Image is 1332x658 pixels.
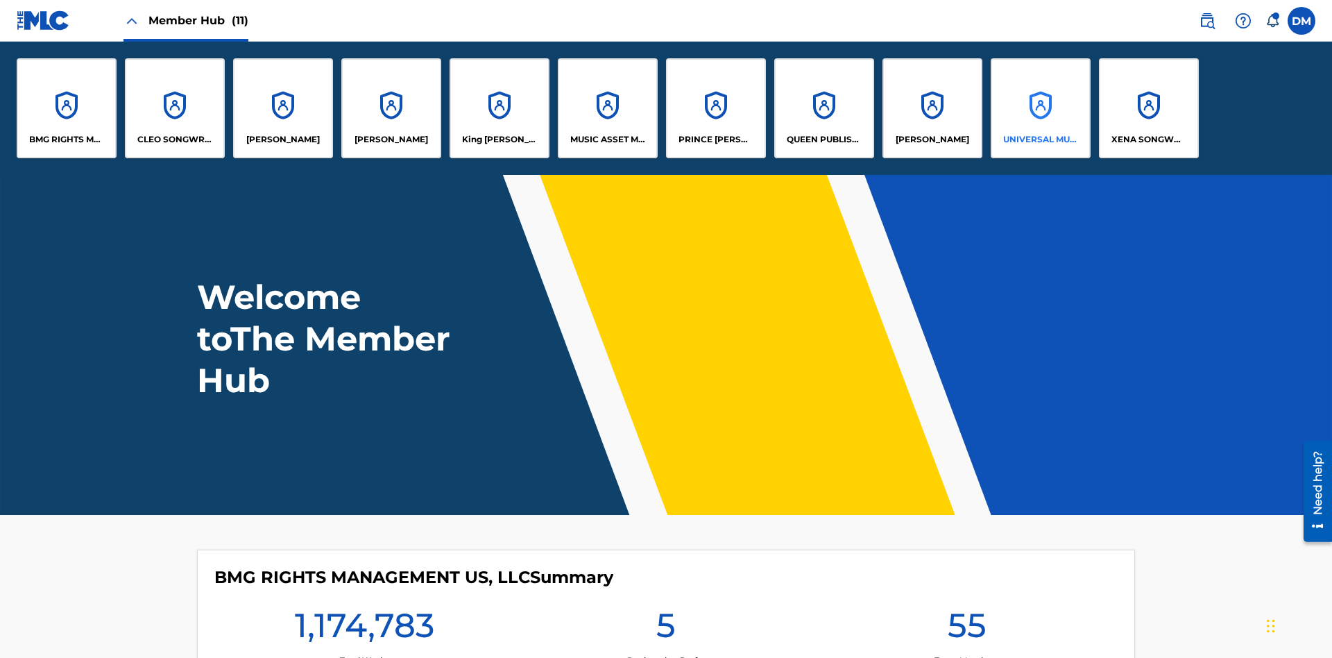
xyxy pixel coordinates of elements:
p: PRINCE MCTESTERSON [678,133,754,146]
p: EYAMA MCSINGER [355,133,428,146]
a: Accounts[PERSON_NAME] [882,58,982,158]
h1: 5 [656,605,676,655]
a: Accounts[PERSON_NAME] [233,58,333,158]
p: ELVIS COSTELLO [246,133,320,146]
a: AccountsXENA SONGWRITER [1099,58,1199,158]
div: Drag [1267,605,1275,647]
a: Accounts[PERSON_NAME] [341,58,441,158]
span: Member Hub [148,12,248,28]
h1: Welcome to The Member Hub [197,276,456,401]
iframe: Chat Widget [1263,591,1332,658]
img: Close [123,12,140,29]
h4: BMG RIGHTS MANAGEMENT US, LLC [214,567,613,588]
h1: 55 [948,605,987,655]
h1: 1,174,783 [295,605,434,655]
a: Public Search [1193,7,1221,35]
div: User Menu [1288,7,1315,35]
a: AccountsPRINCE [PERSON_NAME] [666,58,766,158]
a: AccountsCLEO SONGWRITER [125,58,225,158]
p: RONALD MCTESTERSON [896,133,969,146]
a: AccountsMUSIC ASSET MANAGEMENT (MAM) [558,58,658,158]
a: AccountsBMG RIGHTS MANAGEMENT US, LLC [17,58,117,158]
p: XENA SONGWRITER [1111,133,1187,146]
a: AccountsQUEEN PUBLISHA [774,58,874,158]
p: BMG RIGHTS MANAGEMENT US, LLC [29,133,105,146]
img: help [1235,12,1252,29]
a: AccountsUNIVERSAL MUSIC PUB GROUP [991,58,1091,158]
a: AccountsKing [PERSON_NAME] [450,58,549,158]
iframe: Resource Center [1293,435,1332,549]
span: (11) [232,14,248,27]
p: MUSIC ASSET MANAGEMENT (MAM) [570,133,646,146]
img: MLC Logo [17,10,70,31]
div: Notifications [1265,14,1279,28]
p: QUEEN PUBLISHA [787,133,862,146]
img: search [1199,12,1215,29]
p: King McTesterson [462,133,538,146]
p: UNIVERSAL MUSIC PUB GROUP [1003,133,1079,146]
p: CLEO SONGWRITER [137,133,213,146]
div: Help [1229,7,1257,35]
